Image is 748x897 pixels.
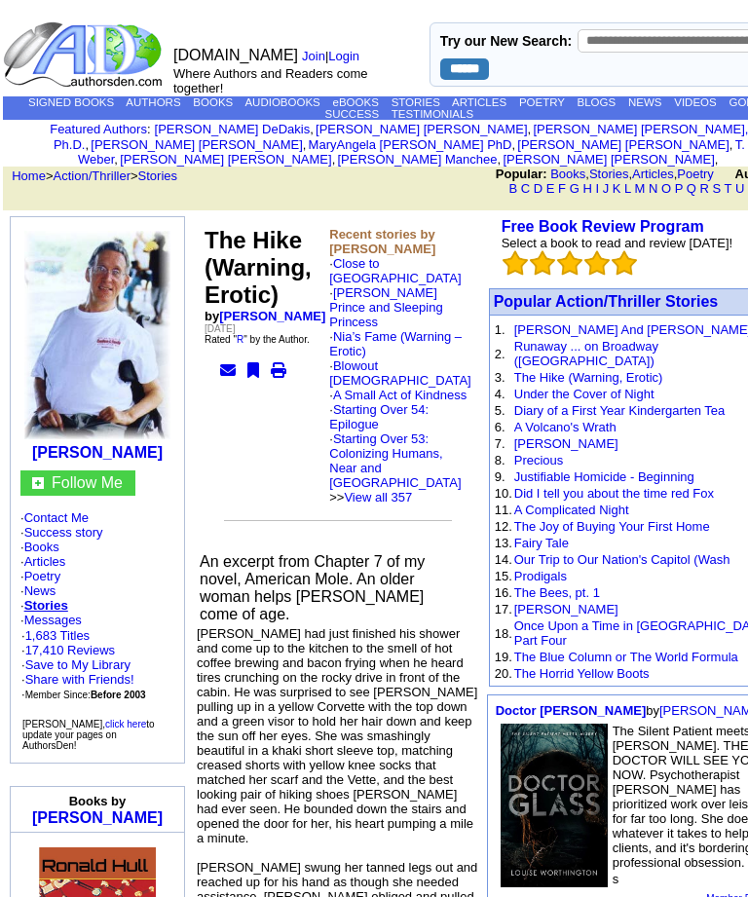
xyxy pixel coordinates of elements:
font: [PERSON_NAME], to update your pages on AuthorsDen! [22,719,155,751]
font: i [335,155,337,166]
a: STORIES [392,96,440,108]
font: 7. [495,436,505,451]
a: eBOOKS [333,96,379,108]
font: Rated " " by the Author. [205,334,310,345]
a: Join [302,49,325,63]
a: Messages [24,613,82,627]
a: Books [24,540,59,554]
a: MaryAngela [PERSON_NAME] PhD [309,137,512,152]
font: > > [5,168,177,183]
font: 10. [495,486,512,501]
a: Popular Action/Thriller Stories [494,293,719,310]
a: Home [12,168,46,183]
a: The Hike (Warning, Erotic) [514,370,663,385]
b: by [205,309,325,323]
font: 17. [495,602,512,617]
a: D [534,181,542,196]
a: A Small Act of Kindness [333,388,467,402]
a: Starting Over 54: Epilogue [329,402,429,431]
a: Our Trip to Our Nation's Capitol (Wash [514,552,730,567]
font: i [314,125,316,135]
a: L [624,181,631,196]
a: [PERSON_NAME] [32,809,163,826]
font: · [329,285,470,505]
a: J [603,181,610,196]
a: Free Book Review Program [502,218,704,235]
a: G [570,181,580,196]
b: Before 2003 [91,690,146,700]
a: [PERSON_NAME] [PERSON_NAME] [91,137,302,152]
a: The Horrid Yellow Boots [514,666,650,681]
font: · [329,256,470,505]
a: M [634,181,645,196]
font: 19. [495,650,512,664]
b: Books by [69,794,127,808]
a: Articles [632,167,674,181]
img: shim.gif [95,838,96,844]
img: bigemptystars.png [557,250,582,276]
img: shim.gif [96,838,97,844]
font: i [718,155,720,166]
font: 12. [495,519,512,534]
a: A Volcano's Wrath [514,420,617,434]
img: 3918.JPG [24,231,170,439]
a: [PERSON_NAME] [PERSON_NAME] [517,137,729,152]
font: The Hike (Warning, Erotic) [205,227,312,308]
font: · >> [329,431,461,505]
a: U [735,181,744,196]
font: 16. [495,585,512,600]
b: [PERSON_NAME] [32,444,163,461]
a: T. Weber [78,137,745,167]
a: Precious [514,453,564,467]
a: Fairy Tale [514,536,569,550]
a: K [613,181,621,196]
a: ARTICLES [452,96,506,108]
font: · [329,329,470,505]
a: R [700,181,709,196]
font: 15. [495,569,512,583]
a: [PERSON_NAME] [PERSON_NAME] [503,152,714,167]
a: POETRY [519,96,565,108]
a: Poetry [677,167,714,181]
a: Blowout [DEMOGRAPHIC_DATA] [329,358,470,388]
a: Doctor [PERSON_NAME] [496,703,647,718]
font: 18. [495,626,512,641]
a: [PERSON_NAME] [514,602,618,617]
a: N [649,181,657,196]
font: · · · [21,657,134,701]
a: The Bees, pt. 1 [514,585,600,600]
img: shim.gif [99,838,100,844]
font: 4. [495,387,505,401]
a: Under the Cover of Night [514,387,654,401]
font: Follow Me [52,474,123,491]
font: 6. [495,420,505,434]
a: TESTIMONIALS [392,108,473,120]
font: 14. [495,552,512,567]
a: VIDEOS [674,96,716,108]
a: AUDIOBOOKS [244,96,319,108]
a: I [595,181,599,196]
font: Select a book to read and review [DATE]! [502,236,733,250]
font: · · · · · · · [20,510,174,702]
a: T [725,181,732,196]
a: Articles [24,554,66,569]
a: P [675,181,683,196]
font: 1. [495,322,505,337]
img: bigemptystars.png [530,250,555,276]
a: Q [687,181,696,196]
a: H [582,181,591,196]
b: Recent stories by [PERSON_NAME] [329,227,435,256]
a: A Complicated Night [514,503,629,517]
a: Stories [589,167,628,181]
font: i [501,155,503,166]
img: shim.gif [98,838,99,844]
a: Share with Friends! [25,672,134,687]
b: Popular: [496,167,547,181]
a: R [237,334,243,345]
font: · · [21,628,146,701]
font: 8. [495,453,505,467]
a: Starting Over 53: Colonizing Humans, Near and [GEOGRAPHIC_DATA] [329,431,461,490]
a: Featured Authors [50,122,147,136]
a: Success story [24,525,103,540]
